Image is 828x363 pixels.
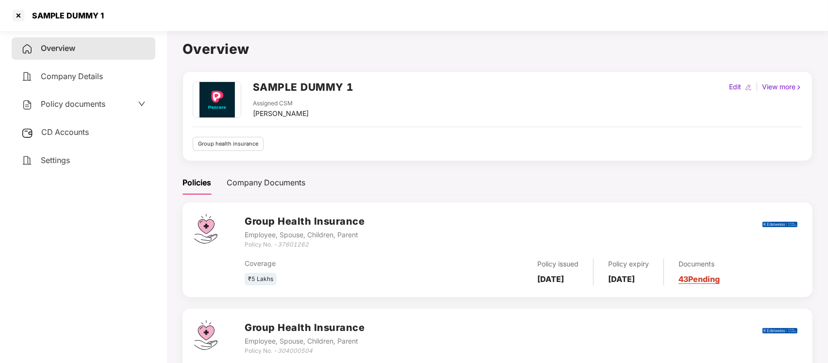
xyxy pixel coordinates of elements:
b: [DATE] [608,274,635,284]
i: 304000504 [278,347,313,354]
div: Policy No. - [245,346,364,356]
h3: Group Health Insurance [245,320,364,335]
div: Employee, Spouse, Children, Parent [245,230,364,240]
img: editIcon [745,84,752,91]
div: Policies [182,177,211,189]
img: edel.png [762,328,797,333]
div: Group health insurance [193,137,264,151]
div: Policy issued [537,259,579,269]
span: Overview [41,43,75,53]
h1: Overview [182,38,812,60]
div: Company Documents [227,177,305,189]
span: Policy documents [41,99,105,109]
span: Company Details [41,71,103,81]
img: edel.png [762,222,797,227]
div: Policy No. - [245,240,364,249]
div: View more [760,82,804,92]
img: svg+xml;base64,PHN2ZyB4bWxucz0iaHR0cDovL3d3dy53My5vcmcvMjAwMC9zdmciIHdpZHRoPSIyNCIgaGVpZ2h0PSIyNC... [21,43,33,55]
h3: Group Health Insurance [245,214,364,229]
img: svg+xml;base64,PHN2ZyB3aWR0aD0iMjUiIGhlaWdodD0iMjQiIHZpZXdCb3g9IjAgMCAyNSAyNCIgZmlsbD0ibm9uZSIgeG... [21,127,33,139]
img: svg+xml;base64,PHN2ZyB4bWxucz0iaHR0cDovL3d3dy53My5vcmcvMjAwMC9zdmciIHdpZHRoPSI0Ny43MTQiIGhlaWdodD... [194,320,217,350]
img: svg+xml;base64,PHN2ZyB4bWxucz0iaHR0cDovL3d3dy53My5vcmcvMjAwMC9zdmciIHdpZHRoPSIyNCIgaGVpZ2h0PSIyNC... [21,155,33,166]
img: rightIcon [795,84,802,91]
span: CD Accounts [41,127,89,137]
span: Settings [41,155,70,165]
b: [DATE] [537,274,564,284]
span: down [138,100,146,108]
div: Coverage [245,258,430,269]
div: ₹5 Lakhs [245,273,277,286]
i: 37601262 [278,241,309,248]
img: svg+xml;base64,PHN2ZyB4bWxucz0iaHR0cDovL3d3dy53My5vcmcvMjAwMC9zdmciIHdpZHRoPSIyNCIgaGVpZ2h0PSIyNC... [21,99,33,111]
div: Documents [679,259,720,269]
img: Pazcare_Alternative_logo-01-01.png [194,82,239,117]
div: Assigned CSM [253,99,309,108]
a: 43 Pending [679,274,720,284]
img: svg+xml;base64,PHN2ZyB4bWxucz0iaHR0cDovL3d3dy53My5vcmcvMjAwMC9zdmciIHdpZHRoPSIyNCIgaGVpZ2h0PSIyNC... [21,71,33,82]
div: SAMPLE DUMMY 1 [26,11,104,20]
img: svg+xml;base64,PHN2ZyB4bWxucz0iaHR0cDovL3d3dy53My5vcmcvMjAwMC9zdmciIHdpZHRoPSI0Ny43MTQiIGhlaWdodD... [194,214,217,244]
div: [PERSON_NAME] [253,108,309,119]
div: | [754,82,760,92]
div: Policy expiry [608,259,649,269]
div: Employee, Spouse, Children, Parent [245,336,364,346]
div: Edit [727,82,743,92]
h2: SAMPLE DUMMY 1 [253,79,354,95]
